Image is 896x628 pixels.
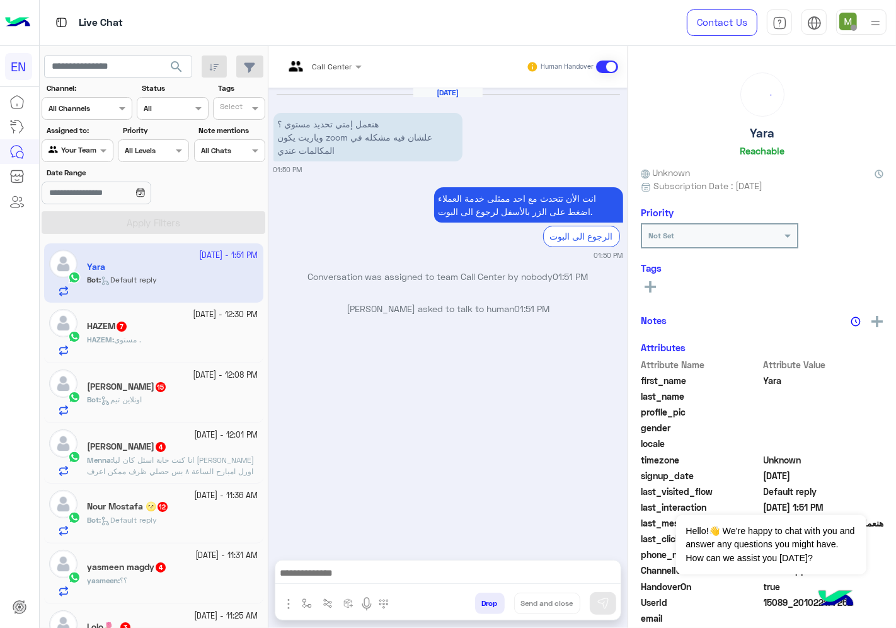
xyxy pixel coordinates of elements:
[156,562,166,573] span: 4
[434,187,623,223] p: 4/10/2025, 1:50 PM
[101,395,142,404] span: اونلاين تيم
[514,593,580,614] button: Send and close
[750,126,774,141] h5: Yara
[641,548,761,561] span: phone_number
[413,88,483,97] h6: [DATE]
[158,502,168,512] span: 12
[87,562,167,573] h5: yasmeen magdy
[597,597,609,610] img: send message
[641,453,761,467] span: timezone
[156,442,166,452] span: 4
[117,322,127,332] span: 7
[68,511,81,524] img: WhatsApp
[641,501,761,514] span: last_interaction
[851,317,861,327] img: notes
[281,596,296,612] img: send attachment
[764,596,884,609] span: 15089_201022177262
[641,166,690,179] span: Unknown
[641,315,667,326] h6: Notes
[641,358,761,371] span: Attribute Name
[648,231,674,240] b: Not Set
[49,550,78,578] img: defaultAdmin.png
[273,302,623,315] p: [PERSON_NAME] asked to talk to human
[543,226,620,247] div: الرجوع الى البوت
[594,250,623,260] small: 01:50 PM
[641,437,761,450] span: locale
[767,9,792,36] a: tab
[359,596,374,612] img: send voice note
[553,271,589,282] span: 01:51 PM
[764,453,884,467] span: Unknown
[641,612,761,625] span: email
[87,455,111,465] span: Menna
[87,515,101,525] b: :
[273,270,623,283] p: Conversation was assigned to team Call Center by nobody
[764,421,884,434] span: null
[54,15,69,30] img: tab
[297,593,318,613] button: select flow
[195,490,258,502] small: [DATE] - 11:36 AM
[218,101,243,115] div: Select
[641,516,761,530] span: last_message
[87,515,99,525] span: Bot
[764,358,884,371] span: Attribute Value
[47,125,112,136] label: Assigned to:
[338,593,359,613] button: create order
[687,9,757,36] a: Contact Us
[68,391,81,404] img: WhatsApp
[114,335,141,344] span: مستوى .
[87,381,167,392] h5: Mariam Gamal
[87,335,114,344] b: :
[868,15,883,31] img: profile
[198,125,263,136] label: Note mentions
[68,451,81,463] img: WhatsApp
[641,564,761,577] span: ChannelId
[641,374,761,387] span: first_name
[47,83,131,94] label: Channel:
[641,580,761,593] span: HandoverOn
[87,501,169,512] h5: Nour Mostafa 🌝
[49,369,78,398] img: defaultAdmin.png
[79,15,123,32] p: Live Chat
[764,469,884,482] span: 2025-10-04T10:51:03.449Z
[87,455,254,487] span: انا كنت حابة اسئل كان ليا ميعاد تيست اورل امبارح الساعة ٨ بس حصلي ظرف ممكن اعرف اقرب ميعاد ؟
[273,165,302,175] small: 01:50 PM
[68,330,81,343] img: WhatsApp
[641,405,761,419] span: profile_pic
[641,532,761,545] span: last_clicked_button
[87,576,120,585] b: :
[764,374,884,387] span: Yara
[641,596,761,609] span: UserId
[195,429,258,441] small: [DATE] - 12:01 PM
[764,580,884,593] span: true
[161,55,192,83] button: search
[87,455,113,465] b: :
[313,62,352,71] span: Call Center
[101,515,157,525] span: Default reply
[814,578,858,622] img: hulul-logo.png
[87,321,128,332] h5: HAZEM
[641,207,674,218] h6: Priority
[740,145,784,156] h6: Reachable
[42,211,265,234] button: Apply Filters
[68,571,81,584] img: WhatsApp
[807,16,822,30] img: tab
[653,179,762,192] span: Subscription Date : [DATE]
[318,593,338,613] button: Trigger scenario
[120,576,127,585] span: ؟؟
[641,421,761,434] span: gender
[193,369,258,381] small: [DATE] - 12:08 PM
[87,395,101,404] b: :
[193,309,258,321] small: [DATE] - 12:30 PM
[764,437,884,450] span: null
[47,167,188,178] label: Date Range
[156,382,166,392] span: 15
[541,62,594,72] small: Human Handover
[323,598,333,608] img: Trigger scenario
[343,598,353,608] img: create order
[87,395,99,404] span: Bot
[196,550,258,562] small: [DATE] - 11:31 AM
[49,309,78,337] img: defaultAdmin.png
[379,599,389,609] img: make a call
[641,262,883,274] h6: Tags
